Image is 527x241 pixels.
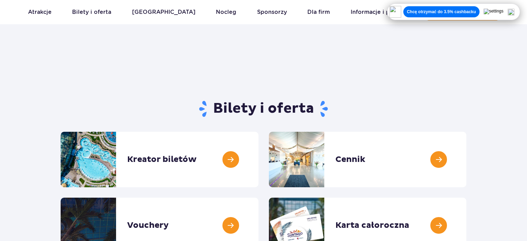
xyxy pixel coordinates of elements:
a: Sponsorzy [257,4,287,20]
a: Bilety i oferta [72,4,111,20]
a: Informacje i pomoc [351,4,406,20]
a: Nocleg [216,4,236,20]
a: Dla firm [307,4,330,20]
a: [GEOGRAPHIC_DATA] [132,4,195,20]
a: Atrakcje [28,4,52,20]
h1: Bilety i oferta [61,100,466,118]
